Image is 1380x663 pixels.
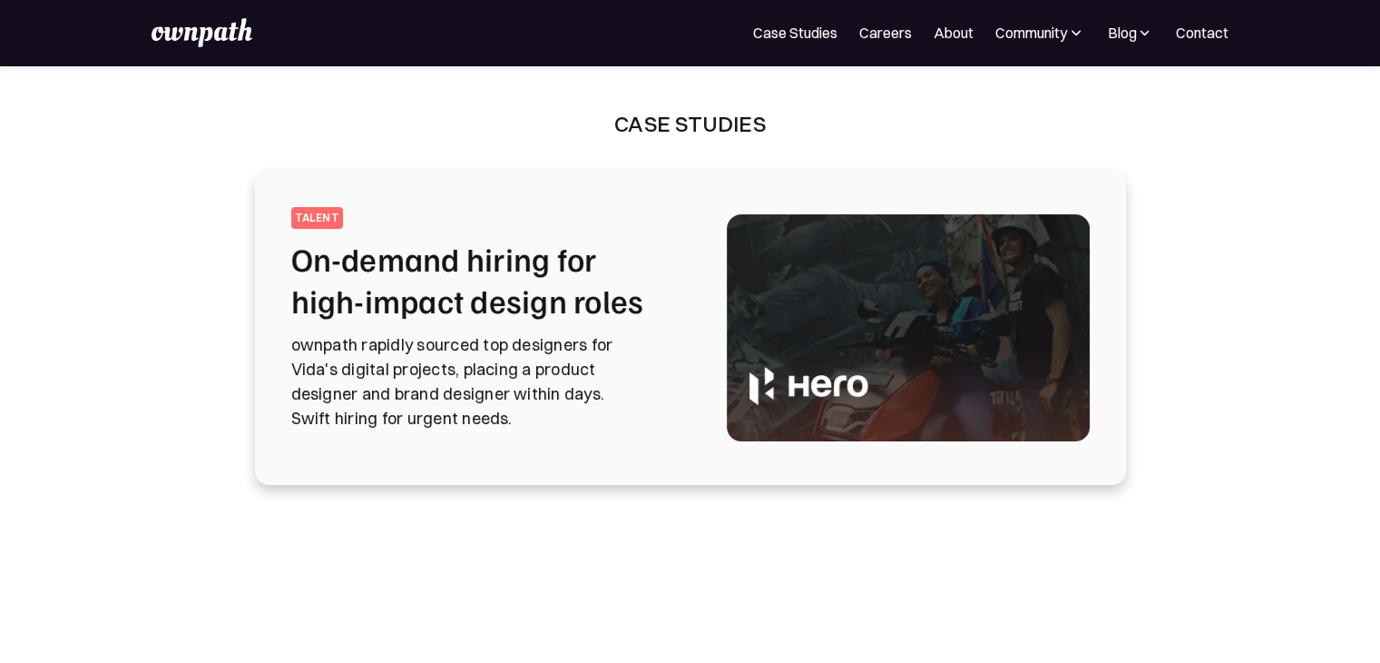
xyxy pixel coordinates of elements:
[934,22,974,44] a: About
[859,22,912,44] a: Careers
[1107,22,1154,44] div: Blog
[995,22,1085,44] div: Community
[614,109,766,138] div: Case Studies
[995,22,1067,44] div: Community
[291,238,683,322] h2: On-demand hiring for high-impact design roles
[753,22,837,44] a: Case Studies
[291,207,1090,449] a: talentOn-demand hiring for high-impact design rolesownpath rapidly sourced top designers for Vida...
[1107,22,1136,44] div: Blog
[1176,22,1228,44] a: Contact
[291,332,683,430] p: ownpath rapidly sourced top designers for Vida's digital projects, placing a product designer and...
[295,211,339,225] div: talent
